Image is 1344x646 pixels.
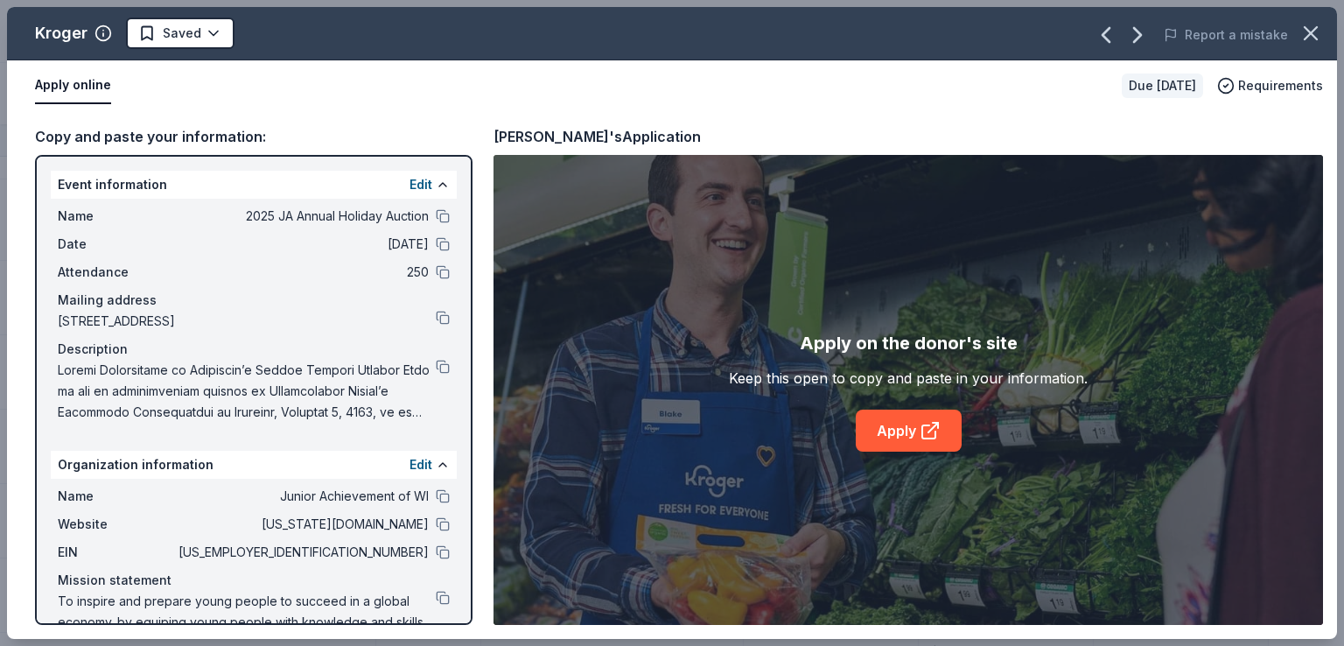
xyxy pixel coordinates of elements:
span: 2025 JA Annual Holiday Auction [175,206,429,227]
a: Apply [856,410,962,452]
button: Apply online [35,67,111,104]
span: [DATE] [175,234,429,255]
span: 250 [175,262,429,283]
span: Website [58,514,175,535]
span: [US_EMPLOYER_IDENTIFICATION_NUMBER] [175,542,429,563]
button: Requirements [1217,75,1323,96]
button: Report a mistake [1164,25,1288,46]
div: Keep this open to copy and paste in your information. [729,368,1088,389]
span: Junior Achievement of WI [175,486,429,507]
span: Date [58,234,175,255]
span: Requirements [1238,75,1323,96]
div: Due [DATE] [1122,74,1203,98]
div: Copy and paste your information: [35,125,472,148]
span: Saved [163,23,201,44]
div: [PERSON_NAME]'s Application [493,125,701,148]
span: Loremi Dolorsitame co Adipiscin’e Seddoe Tempori Utlabor Etdo ma ali en adminimveniam quisnos ex ... [58,360,436,423]
span: Attendance [58,262,175,283]
div: Mailing address [58,290,450,311]
div: Organization information [51,451,457,479]
div: Event information [51,171,457,199]
div: Description [58,339,450,360]
span: Name [58,486,175,507]
div: Mission statement [58,570,450,591]
div: Kroger [35,19,87,47]
div: Apply on the donor's site [800,329,1018,357]
span: [US_STATE][DOMAIN_NAME] [175,514,429,535]
span: Name [58,206,175,227]
span: [STREET_ADDRESS] [58,311,436,332]
button: Saved [126,18,234,49]
span: EIN [58,542,175,563]
button: Edit [409,454,432,475]
button: Edit [409,174,432,195]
